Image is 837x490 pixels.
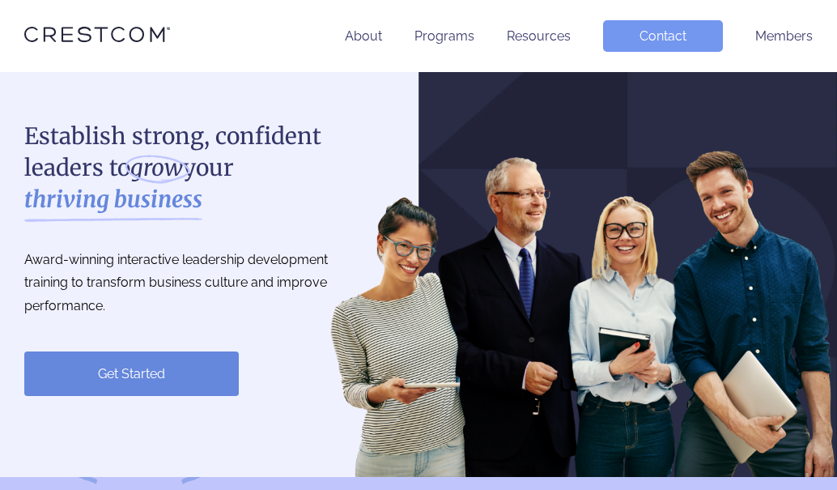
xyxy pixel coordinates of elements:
a: Programs [414,28,474,44]
a: Contact [603,20,723,52]
a: Get Started [24,352,239,396]
a: About [345,28,382,44]
p: Award-winning interactive leadership development training to transform business culture and impro... [24,249,364,318]
strong: thriving business [24,184,202,215]
h1: Establish strong, confident leaders to your [24,121,364,216]
a: Resources [507,28,571,44]
i: grow [130,152,183,184]
a: Members [755,28,813,44]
